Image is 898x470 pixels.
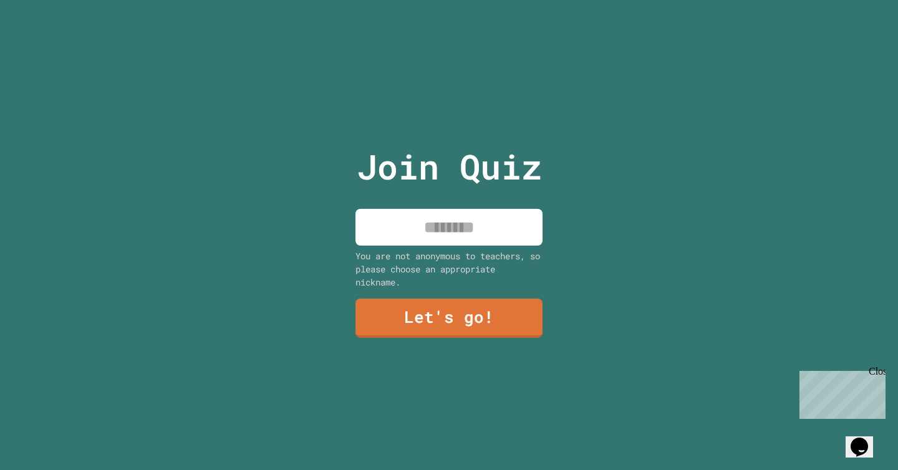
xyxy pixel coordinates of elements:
[5,5,86,79] div: Chat with us now!Close
[357,141,542,193] p: Join Quiz
[794,366,886,419] iframe: chat widget
[355,299,543,338] a: Let's go!
[846,420,886,458] iframe: chat widget
[355,249,543,289] div: You are not anonymous to teachers, so please choose an appropriate nickname.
